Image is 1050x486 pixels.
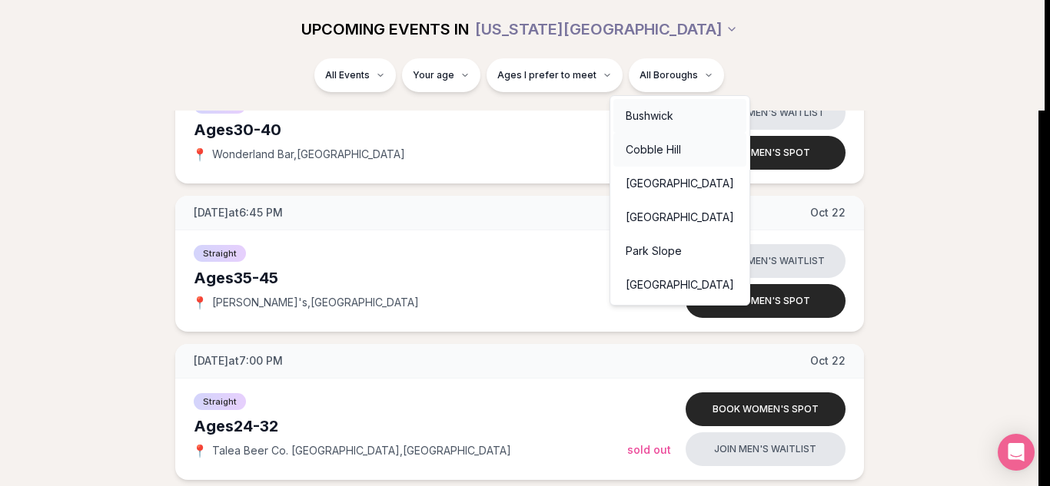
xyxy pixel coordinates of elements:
[613,200,746,234] div: [GEOGRAPHIC_DATA]
[613,167,746,200] div: [GEOGRAPHIC_DATA]
[613,268,746,302] div: [GEOGRAPHIC_DATA]
[613,99,746,133] div: Bushwick
[613,133,746,167] div: Cobble Hill
[613,234,746,268] div: Park Slope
